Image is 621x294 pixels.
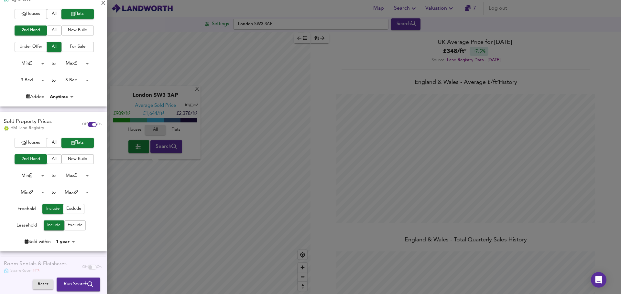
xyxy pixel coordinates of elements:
[50,43,58,51] span: All
[47,25,61,35] button: All
[11,188,47,198] div: Min
[56,188,91,198] div: Max
[97,122,102,127] span: On
[61,154,94,164] button: New Build
[36,281,50,289] span: Reset
[4,126,9,131] img: Land Registry
[18,27,44,34] span: 2nd Hand
[47,42,61,52] button: All
[63,204,84,214] button: Exclude
[56,58,91,68] div: Max
[16,222,37,230] div: Leasehold
[15,25,47,35] button: 2nd Hand
[47,138,61,148] button: All
[65,156,91,163] span: New Build
[64,280,93,289] span: Run Search
[56,75,91,85] div: 3 Bed
[65,139,91,147] span: Flats
[51,172,56,179] div: to
[18,10,44,18] span: Houses
[48,94,76,100] div: Anytime
[15,42,47,52] button: Under Offer
[51,60,56,67] div: to
[591,272,606,288] div: Open Intercom Messenger
[50,156,58,163] span: All
[18,156,44,163] span: 2nd Hand
[65,10,91,18] span: Flats
[25,238,51,245] div: Sold within
[11,171,47,181] div: Min
[42,204,63,214] button: Include
[56,171,91,181] div: Max
[50,10,58,18] span: All
[44,220,64,230] button: Include
[26,94,45,100] div: Added
[101,1,105,6] div: X
[50,27,58,34] span: All
[33,280,53,290] button: Reset
[68,222,82,229] span: Exclude
[66,205,81,213] span: Exclude
[61,9,94,19] button: Flats
[17,206,36,214] div: Freehold
[61,25,94,35] button: New Build
[47,154,61,164] button: All
[18,139,44,147] span: Houses
[11,58,47,68] div: Min
[65,27,91,34] span: New Build
[4,125,52,131] div: HM Land Registry
[51,77,56,84] div: to
[61,42,94,52] button: For Sale
[46,205,60,213] span: Include
[15,9,47,19] button: Houses
[51,189,56,196] div: to
[15,154,47,164] button: 2nd Hand
[11,75,47,85] div: 3 Bed
[47,222,61,229] span: Include
[65,43,91,51] span: For Sale
[64,220,86,230] button: Exclude
[57,278,100,291] button: Run Search
[82,122,88,127] span: Off
[61,138,94,148] button: Flats
[18,43,44,51] span: Under Offer
[54,238,77,245] div: 1 year
[47,9,61,19] button: All
[4,118,52,126] div: Sold Property Prices
[50,139,58,147] span: All
[15,138,47,148] button: Houses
